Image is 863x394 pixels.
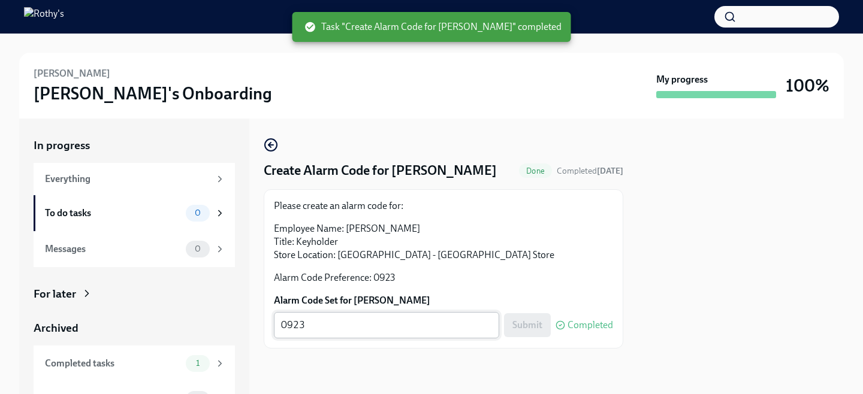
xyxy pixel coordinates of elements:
[24,7,64,26] img: Rothy's
[188,244,208,253] span: 0
[34,231,235,267] a: Messages0
[34,286,76,302] div: For later
[45,243,181,256] div: Messages
[34,195,235,231] a: To do tasks0
[264,162,497,180] h4: Create Alarm Code for [PERSON_NAME]
[304,20,562,34] span: Task "Create Alarm Code for [PERSON_NAME]" completed
[34,67,110,80] h6: [PERSON_NAME]
[34,286,235,302] a: For later
[34,83,272,104] h3: [PERSON_NAME]'s Onboarding
[34,163,235,195] a: Everything
[274,294,613,307] label: Alarm Code Set for [PERSON_NAME]
[34,320,235,336] a: Archived
[274,199,613,213] p: Please create an alarm code for:
[557,166,623,176] span: Completed
[45,357,181,370] div: Completed tasks
[274,222,613,262] p: Employee Name: [PERSON_NAME] Title: Keyholder Store Location: [GEOGRAPHIC_DATA] - [GEOGRAPHIC_DAT...
[274,271,613,284] p: Alarm Code Preference: 0923
[656,73,708,86] strong: My progress
[568,320,613,330] span: Completed
[188,208,208,217] span: 0
[281,318,492,332] textarea: 0923
[557,165,623,177] span: September 25th, 2025 15:47
[34,138,235,153] a: In progress
[45,207,181,220] div: To do tasks
[45,172,210,186] div: Everything
[519,166,552,175] span: Done
[786,75,829,96] h3: 100%
[189,359,207,368] span: 1
[34,345,235,381] a: Completed tasks1
[597,166,623,176] strong: [DATE]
